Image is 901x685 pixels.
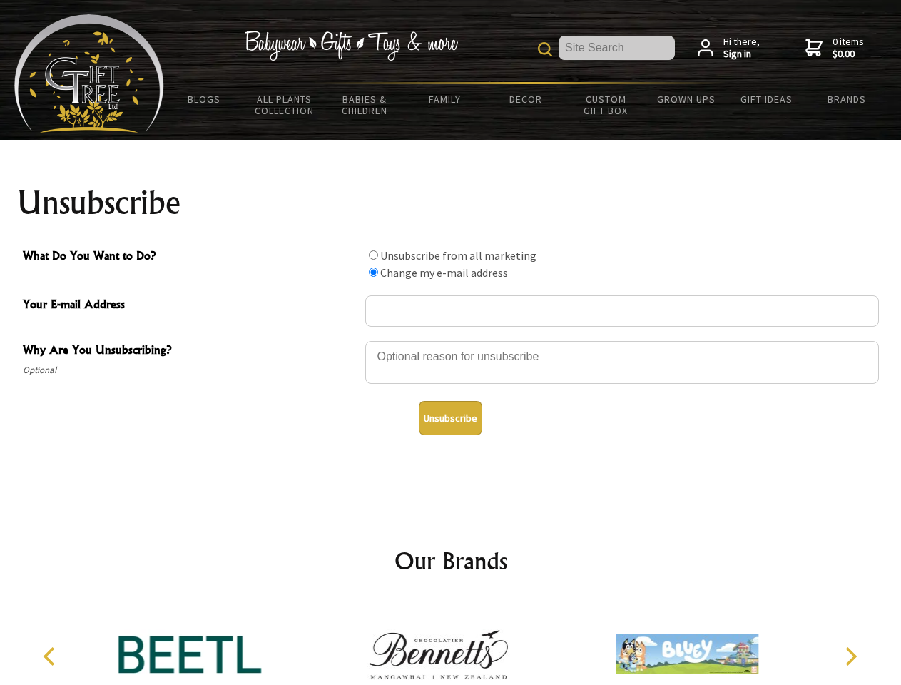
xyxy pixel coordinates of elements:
a: All Plants Collection [245,84,325,126]
a: Custom Gift Box [566,84,646,126]
img: Babywear - Gifts - Toys & more [244,31,458,61]
span: What Do You Want to Do? [23,247,358,268]
a: Brands [807,84,887,114]
a: Babies & Children [325,84,405,126]
img: Babyware - Gifts - Toys and more... [14,14,164,133]
span: Optional [23,362,358,379]
span: Your E-mail Address [23,295,358,316]
button: Unsubscribe [419,401,482,435]
span: 0 items [833,35,864,61]
h1: Unsubscribe [17,186,885,220]
button: Previous [36,641,67,672]
input: Your E-mail Address [365,295,879,327]
label: Change my e-mail address [380,265,508,280]
input: What Do You Want to Do? [369,250,378,260]
a: Family [405,84,486,114]
h2: Our Brands [29,544,873,578]
textarea: Why Are You Unsubscribing? [365,341,879,384]
button: Next [835,641,866,672]
label: Unsubscribe from all marketing [380,248,536,263]
a: Gift Ideas [726,84,807,114]
img: product search [538,42,552,56]
a: Decor [485,84,566,114]
span: Hi there, [723,36,760,61]
a: BLOGS [164,84,245,114]
a: Hi there,Sign in [698,36,760,61]
input: Site Search [559,36,675,60]
span: Why Are You Unsubscribing? [23,341,358,362]
a: 0 items$0.00 [805,36,864,61]
a: Grown Ups [646,84,726,114]
strong: $0.00 [833,48,864,61]
strong: Sign in [723,48,760,61]
input: What Do You Want to Do? [369,268,378,277]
